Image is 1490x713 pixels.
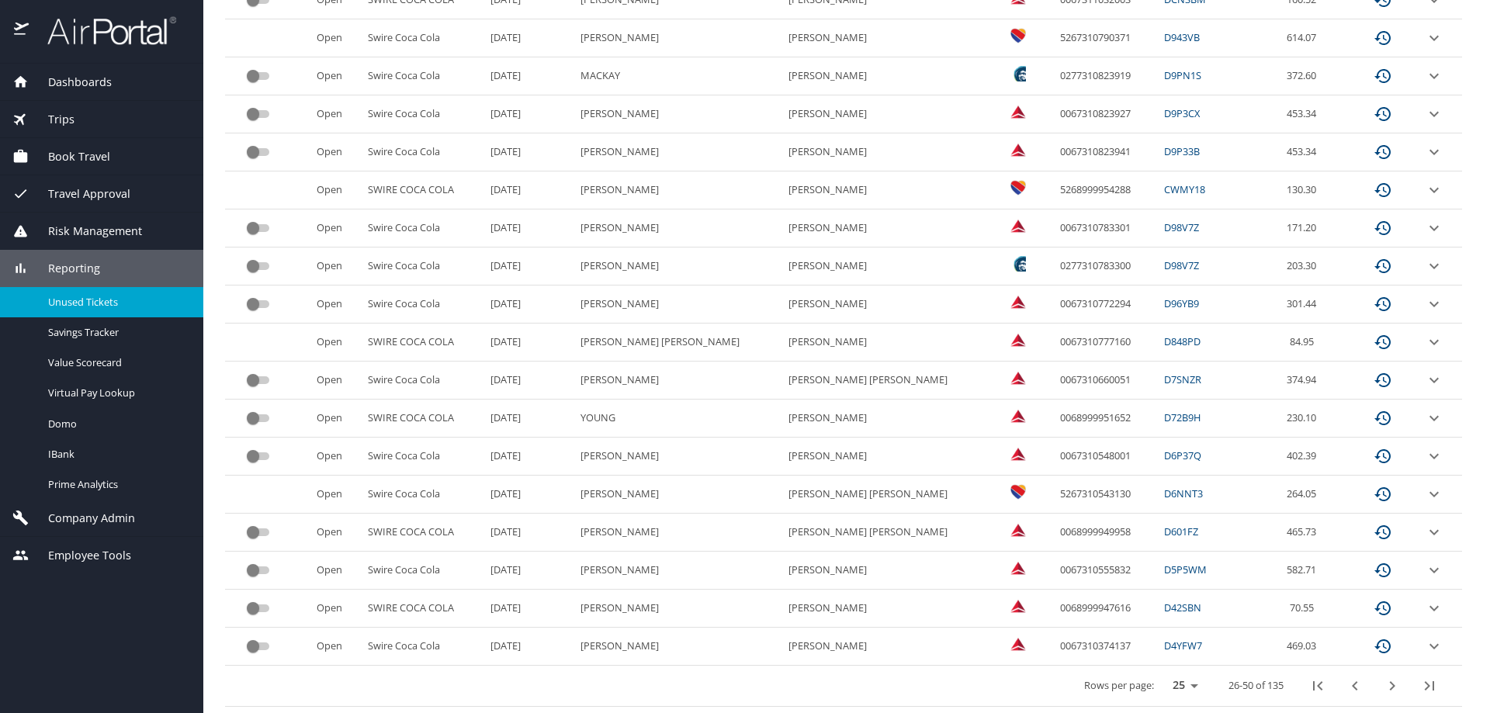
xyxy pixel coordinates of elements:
td: [DATE] [484,19,575,57]
td: 372.60 [1256,57,1353,95]
td: 469.03 [1256,628,1353,666]
td: [PERSON_NAME] [574,476,781,514]
a: CWMY18 [1164,182,1205,196]
td: 0067310777160 [1054,324,1158,362]
td: [DATE] [484,514,575,552]
button: expand row [1425,219,1443,237]
td: 0067310374137 [1054,628,1158,666]
a: D5P5WM [1164,562,1207,576]
td: [PERSON_NAME] [574,514,781,552]
td: Open [310,438,362,476]
td: 264.05 [1256,476,1353,514]
button: expand row [1425,599,1443,618]
td: [PERSON_NAME] [574,171,781,209]
td: 5267310543130 [1054,476,1158,514]
td: 0067310660051 [1054,362,1158,400]
a: D9P33B [1164,144,1200,158]
td: [DATE] [484,171,575,209]
img: Delta Airlines [1010,522,1026,538]
button: expand row [1425,485,1443,504]
button: expand row [1425,181,1443,199]
a: D601FZ [1164,524,1198,538]
td: [DATE] [484,628,575,666]
button: expand row [1425,143,1443,161]
td: [PERSON_NAME] [574,362,781,400]
span: Value Scorecard [48,355,185,370]
td: SWIRE COCA COLA [362,324,484,362]
td: Open [310,476,362,514]
img: Delta Airlines [1010,218,1026,234]
td: [PERSON_NAME] [782,19,989,57]
td: [PERSON_NAME] [782,552,989,590]
span: Company Admin [29,510,135,527]
a: D9P3CX [1164,106,1200,120]
img: Delta Airlines [1010,408,1026,424]
button: expand row [1425,447,1443,466]
button: expand row [1425,105,1443,123]
button: expand row [1425,371,1443,389]
td: [PERSON_NAME] [782,324,989,362]
td: [DATE] [484,438,575,476]
a: D98V7Z [1164,220,1199,234]
span: Savings Tracker [48,325,185,340]
img: Alaska Airlines [1010,256,1026,272]
span: Dashboards [29,74,112,91]
button: expand row [1425,561,1443,580]
td: SWIRE COCA COLA [362,400,484,438]
select: rows per page [1160,674,1204,697]
span: Book Travel [29,148,110,165]
td: 453.34 [1256,133,1353,171]
span: Trips [29,111,74,128]
img: Southwest Airlines [1010,28,1026,43]
td: [DATE] [484,324,575,362]
td: [PERSON_NAME] [782,400,989,438]
td: 0067310548001 [1054,438,1158,476]
button: next page [1374,667,1411,704]
td: [PERSON_NAME] [PERSON_NAME] [782,514,989,552]
img: Delta Airlines [1010,370,1026,386]
td: [DATE] [484,247,575,286]
td: [PERSON_NAME] [PERSON_NAME] [782,476,989,514]
td: Open [310,209,362,247]
td: [DATE] [484,133,575,171]
td: Swire Coca Cola [362,438,484,476]
td: 70.55 [1256,590,1353,628]
td: [PERSON_NAME] [574,247,781,286]
td: [PERSON_NAME] [782,133,989,171]
button: first page [1299,667,1336,704]
td: [PERSON_NAME] [782,57,989,95]
td: [PERSON_NAME] [574,552,781,590]
td: [PERSON_NAME] [574,19,781,57]
img: Delta Airlines [1010,294,1026,310]
td: Swire Coca Cola [362,552,484,590]
td: [PERSON_NAME] [574,133,781,171]
a: D7SNZR [1164,372,1201,386]
button: last page [1411,667,1448,704]
a: D6P37Q [1164,448,1201,462]
a: D42SBN [1164,601,1201,614]
img: Delta Airlines [1010,142,1026,157]
button: expand row [1425,295,1443,313]
td: Open [310,171,362,209]
td: Open [310,552,362,590]
td: 0067310555832 [1054,552,1158,590]
td: 230.10 [1256,400,1353,438]
a: D98V7Z [1164,258,1199,272]
td: SWIRE COCA COLA [362,171,484,209]
td: Swire Coca Cola [362,133,484,171]
td: 0067310772294 [1054,286,1158,324]
span: Virtual Pay Lookup [48,386,185,400]
td: [PERSON_NAME] [782,438,989,476]
td: [PERSON_NAME] [574,628,781,666]
a: D4YFW7 [1164,639,1202,652]
a: D6NNT3 [1164,486,1203,500]
span: IBank [48,447,185,462]
img: Delta Airlines [1010,598,1026,614]
td: 0277310783300 [1054,247,1158,286]
button: expand row [1425,67,1443,85]
td: Open [310,247,362,286]
img: Delta Airlines [1010,560,1026,576]
td: Open [310,133,362,171]
img: Delta Airlines [1010,104,1026,119]
td: [PERSON_NAME] [574,286,781,324]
